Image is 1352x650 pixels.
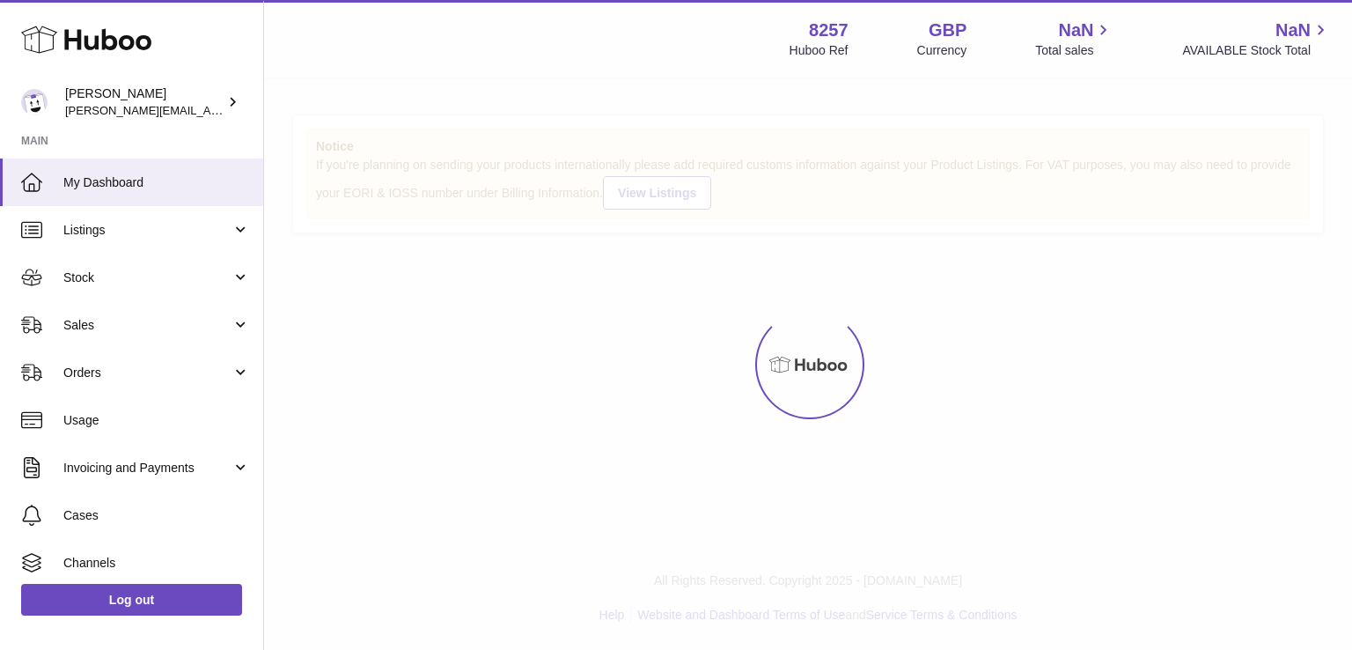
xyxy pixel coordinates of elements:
[809,18,849,42] strong: 8257
[21,89,48,115] img: Mohsin@planlabsolutions.com
[63,460,231,476] span: Invoicing and Payments
[1182,42,1331,59] span: AVAILABLE Stock Total
[63,270,231,286] span: Stock
[63,317,231,334] span: Sales
[63,412,250,429] span: Usage
[63,365,231,381] span: Orders
[63,222,231,239] span: Listings
[65,85,224,119] div: [PERSON_NAME]
[63,555,250,572] span: Channels
[21,584,242,616] a: Log out
[65,103,353,117] span: [PERSON_NAME][EMAIL_ADDRESS][DOMAIN_NAME]
[929,18,966,42] strong: GBP
[1275,18,1311,42] span: NaN
[917,42,967,59] div: Currency
[1058,18,1093,42] span: NaN
[790,42,849,59] div: Huboo Ref
[1035,18,1113,59] a: NaN Total sales
[63,507,250,524] span: Cases
[1182,18,1331,59] a: NaN AVAILABLE Stock Total
[1035,42,1113,59] span: Total sales
[63,174,250,191] span: My Dashboard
